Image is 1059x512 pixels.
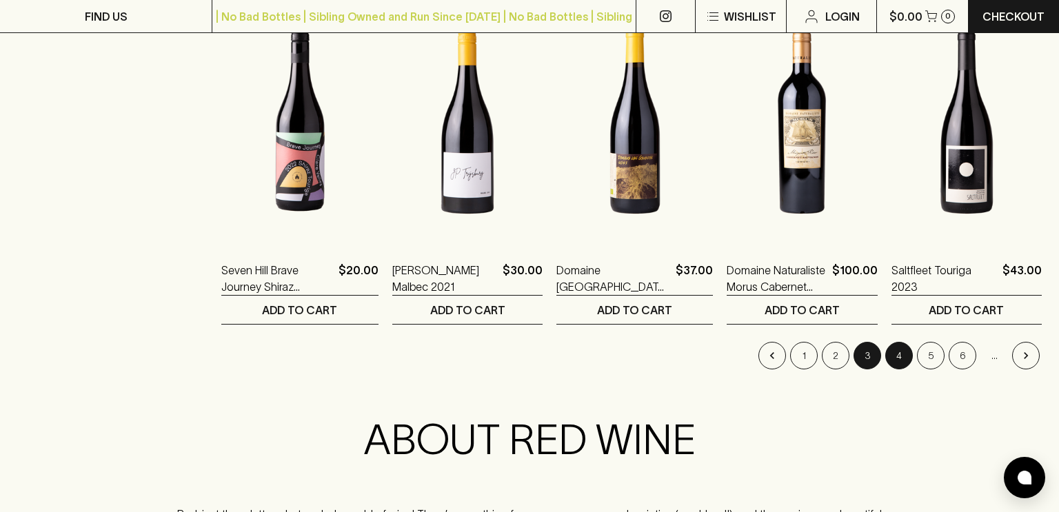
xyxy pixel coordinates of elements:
p: $30.00 [503,262,543,295]
p: $20.00 [339,262,379,295]
img: bubble-icon [1018,471,1031,484]
h2: ABOUT RED WINE [159,415,900,464]
p: $37.00 [676,262,713,295]
button: Go to next page [1012,342,1040,369]
a: Domaine [GEOGRAPHIC_DATA] D Estezargues [GEOGRAPHIC_DATA] 2023 [556,262,670,295]
p: $100.00 [832,262,878,295]
a: Saltfleet Touriga 2023 [891,262,997,295]
p: $43.00 [1002,262,1042,295]
p: Wishlist [724,8,776,25]
a: Domaine Naturaliste Morus Cabernet Sauvignon 2020 [727,262,826,295]
a: Seven Hill Brave Journey Shiraz Touriga 2022 [221,262,333,295]
button: Go to previous page [758,342,786,369]
button: ADD TO CART [392,296,543,324]
button: ADD TO CART [727,296,877,324]
p: ADD TO CART [597,302,672,318]
div: … [980,342,1008,369]
p: Login [825,8,860,25]
p: $0.00 [889,8,922,25]
p: ADD TO CART [929,302,1004,318]
button: Go to page 2 [822,342,849,369]
button: Go to page 5 [917,342,945,369]
button: ADD TO CART [891,296,1042,324]
p: Checkout [982,8,1045,25]
p: ADD TO CART [430,302,505,318]
button: Go to page 6 [949,342,976,369]
button: page 3 [854,342,881,369]
button: Go to page 4 [885,342,913,369]
p: FIND US [85,8,128,25]
button: Go to page 1 [790,342,818,369]
button: ADD TO CART [556,296,713,324]
button: ADD TO CART [221,296,379,324]
p: 0 [945,12,951,20]
p: ADD TO CART [262,302,337,318]
a: [PERSON_NAME] Malbec 2021 [392,262,497,295]
nav: pagination navigation [221,342,1042,369]
p: ADD TO CART [765,302,840,318]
